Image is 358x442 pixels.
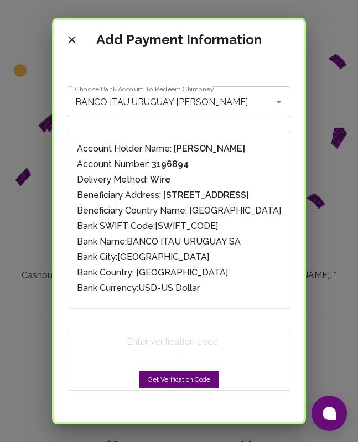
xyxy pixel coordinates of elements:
[127,333,236,351] input: Enter verification code
[77,266,281,279] p: Bank Country: [GEOGRAPHIC_DATA]
[174,143,245,154] span: [PERSON_NAME]
[271,94,287,110] button: Open
[96,31,262,49] h5: Add Payment Information
[77,235,281,248] p: Bank Name: BANCO ITAU URUGUAY SA
[75,84,214,93] label: Choose Bank Account To Redeem Chimoney
[61,29,83,51] button: close
[77,173,281,186] p: Delivery Method:
[163,190,249,200] span: [STREET_ADDRESS]
[312,396,347,431] button: Open chat window
[77,158,281,171] p: Account Number:
[77,282,281,295] p: Bank Currency: USD-US Dollar
[77,142,281,155] p: Account Holder Name:
[139,371,219,388] button: Get Verification Code
[150,174,170,185] span: Wire
[77,189,281,202] p: Beneficiary Address:
[77,220,281,233] p: Bank SWIFT Code: [SWIFT_CODE]
[77,251,281,264] p: Bank City: [GEOGRAPHIC_DATA]
[152,159,189,169] span: 3196894
[77,204,281,217] p: Beneficiary Country Name: [GEOGRAPHIC_DATA]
